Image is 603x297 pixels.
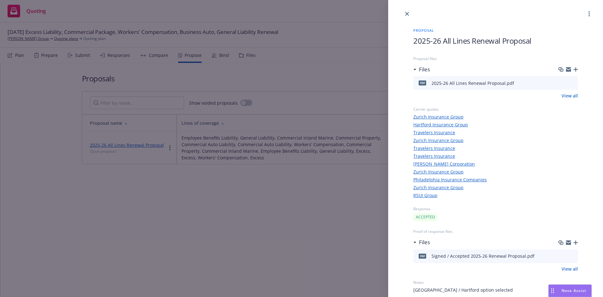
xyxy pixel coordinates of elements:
[560,79,565,87] button: download file
[413,176,578,183] a: Philadelphia Insurance Companies
[548,284,592,297] button: Nova Assist
[432,253,535,259] div: Signed / Accepted 2025-26 Renewal Proposal.pdf
[413,192,578,199] a: RSUI Group
[413,107,578,112] span: Carrier quotes
[585,10,593,18] a: more
[549,285,557,297] div: Drag to move
[562,266,578,272] a: View all
[413,153,578,159] a: Travelers Insurance
[432,80,514,86] div: 2025-26 All Lines Renewal Proposal.pdf
[413,129,578,136] a: Travelers Insurance
[413,168,578,175] a: Zurich Insurance Group
[413,238,430,246] div: Files
[413,161,578,167] a: [PERSON_NAME] Corporation
[419,238,430,246] h3: Files
[413,113,578,120] a: Zurich Insurance Group
[413,65,430,74] div: Files
[560,252,565,260] button: download file
[403,10,411,18] a: close
[413,28,578,33] span: Proposal
[413,280,578,285] span: Notes
[413,137,578,144] a: Zurich Insurance Group
[416,214,435,220] span: ACCEPTED
[413,145,578,151] a: Travelers Insurance
[419,254,426,258] span: pdf
[570,252,575,260] button: preview file
[413,36,578,46] h1: 2025-26 All Lines Renewal Proposal
[562,92,578,99] a: View all
[413,121,578,128] a: Hartford Insurance Group
[562,288,586,293] span: Nova Assist
[413,56,578,62] span: Proposal files
[413,206,578,212] span: Response
[570,79,575,87] button: preview file
[419,80,426,85] span: pdf
[413,229,578,234] span: Proof of response files
[419,65,430,74] h3: Files
[413,287,578,293] span: [GEOGRAPHIC_DATA] / Hartford option selected
[413,184,578,191] a: Zurich Insurance Group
